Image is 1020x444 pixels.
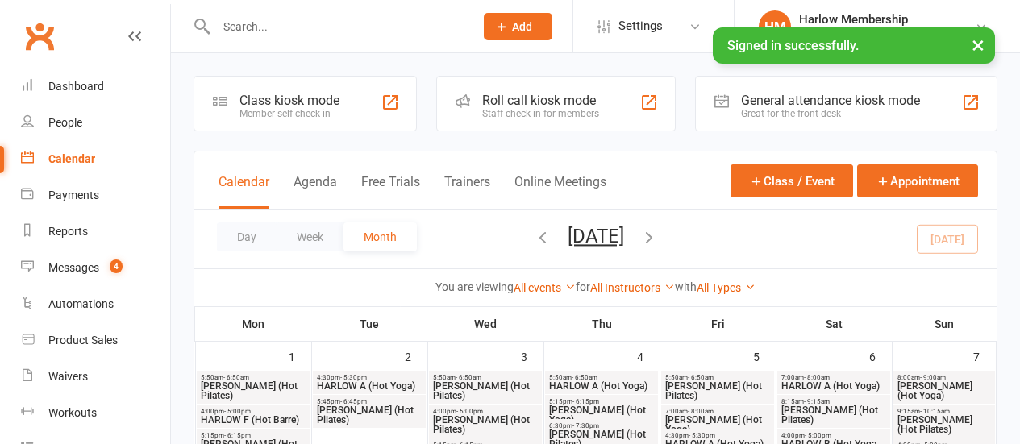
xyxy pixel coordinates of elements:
[543,307,660,341] th: Thu
[805,432,831,439] span: - 5:00pm
[311,307,427,341] th: Tue
[21,68,170,105] a: Dashboard
[675,280,697,293] strong: with
[316,398,422,405] span: 5:45pm
[512,20,532,33] span: Add
[804,374,830,381] span: - 8:00am
[857,164,978,197] button: Appointment
[48,225,88,238] div: Reports
[521,342,543,369] div: 3
[869,342,892,369] div: 6
[239,93,339,108] div: Class kiosk mode
[572,374,597,381] span: - 6:50am
[427,307,543,341] th: Wed
[21,141,170,177] a: Calendar
[799,12,975,27] div: Harlow Membership
[224,432,251,439] span: - 6:15pm
[664,432,770,439] span: 4:30pm
[48,152,95,165] div: Calendar
[548,422,654,429] span: 6:30pm
[689,432,715,439] span: - 5:30pm
[200,408,306,415] span: 4:00pm
[572,422,599,429] span: - 7:30pm
[548,398,654,405] span: 5:15pm
[21,105,170,141] a: People
[781,432,886,439] span: 4:00pm
[200,432,306,439] span: 5:15pm
[731,164,853,197] button: Class / Event
[548,374,654,381] span: 5:50am
[576,280,590,293] strong: for
[776,307,892,341] th: Sat
[618,8,663,44] span: Settings
[804,398,830,405] span: - 9:15am
[19,16,60,56] a: Clubworx
[340,398,367,405] span: - 6:45pm
[572,398,599,405] span: - 6:15pm
[21,177,170,214] a: Payments
[660,307,776,341] th: Fri
[21,359,170,395] a: Waivers
[456,374,481,381] span: - 6:50am
[444,174,490,209] button: Trainers
[892,307,997,341] th: Sun
[432,408,538,415] span: 4:00pm
[759,10,791,43] div: HM
[727,38,859,53] span: Signed in successfully.
[964,27,993,62] button: ×
[753,342,776,369] div: 5
[688,408,714,415] span: - 8:00am
[697,281,756,294] a: All Types
[48,297,114,310] div: Automations
[781,374,886,381] span: 7:00am
[799,27,975,41] div: Harlow Hot Yoga, Pilates and Barre
[781,398,886,405] span: 8:15am
[21,286,170,322] a: Automations
[289,342,311,369] div: 1
[200,381,306,400] span: [PERSON_NAME] (Hot Pilates)
[223,374,249,381] span: - 6:50am
[361,174,420,209] button: Free Trials
[48,189,99,201] div: Payments
[48,406,97,419] div: Workouts
[897,374,991,381] span: 8:00am
[664,408,770,415] span: 7:00am
[568,225,624,247] button: [DATE]
[741,93,920,108] div: General attendance kiosk mode
[688,374,714,381] span: - 6:50am
[343,222,417,251] button: Month
[432,415,538,434] span: [PERSON_NAME] (Hot Pilates)
[514,174,606,209] button: Online Meetings
[195,307,311,341] th: Mon
[21,250,170,286] a: Messages 4
[664,374,770,381] span: 5:50am
[456,408,483,415] span: - 5:00pm
[897,408,991,415] span: 9:15am
[217,222,277,251] button: Day
[897,415,991,434] span: [PERSON_NAME] (Hot Pilates)
[514,281,576,294] a: All events
[110,259,123,273] span: 4
[548,381,654,391] span: HARLOW A (Hot Yoga)
[200,374,306,381] span: 5:50am
[316,381,422,391] span: HARLOW A (Hot Yoga)
[48,370,88,383] div: Waivers
[664,415,770,434] span: [PERSON_NAME] (Hot Yoga)
[432,381,538,400] span: [PERSON_NAME] (Hot Pilates)
[200,415,306,425] span: HARLOW F (Hot Barre)
[484,13,552,40] button: Add
[219,174,269,209] button: Calendar
[405,342,427,369] div: 2
[664,381,770,400] span: [PERSON_NAME] (Hot Pilates)
[637,342,660,369] div: 4
[48,261,99,274] div: Messages
[211,15,463,38] input: Search...
[340,374,367,381] span: - 5:30pm
[435,280,514,293] strong: You are viewing
[21,322,170,359] a: Product Sales
[316,374,422,381] span: 4:30pm
[920,408,950,415] span: - 10:15am
[48,334,118,346] div: Product Sales
[781,381,886,391] span: HARLOW A (Hot Yoga)
[48,116,82,129] div: People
